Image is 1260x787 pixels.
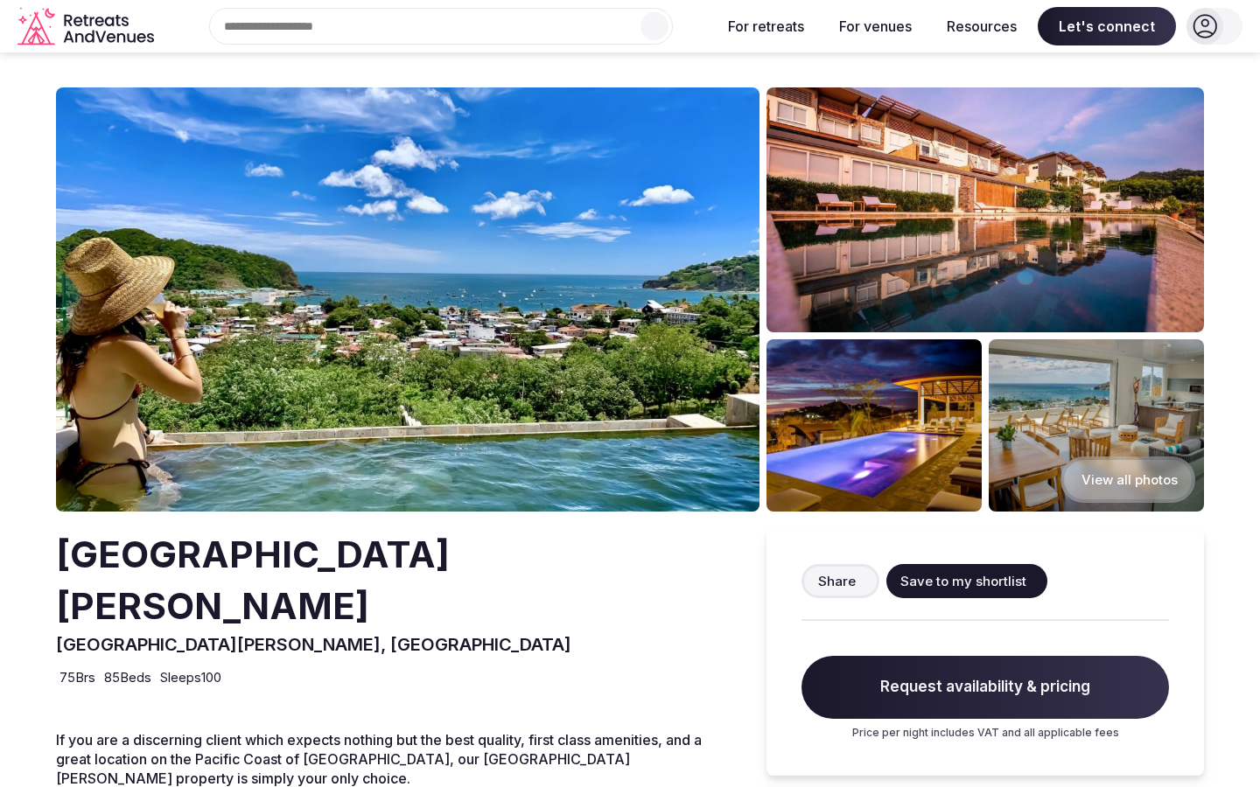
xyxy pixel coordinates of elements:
[17,7,157,46] svg: Retreats and Venues company logo
[1038,7,1176,45] span: Let's connect
[933,7,1031,45] button: Resources
[56,87,759,512] img: Venue cover photo
[766,87,1204,332] img: Venue gallery photo
[801,564,879,598] button: Share
[56,634,571,655] span: [GEOGRAPHIC_DATA][PERSON_NAME], [GEOGRAPHIC_DATA]
[160,668,221,686] span: Sleeps 100
[59,668,95,686] span: 75 Brs
[886,564,1047,598] button: Save to my shortlist
[825,7,926,45] button: For venues
[801,656,1169,719] span: Request availability & pricing
[818,572,856,590] span: Share
[1060,456,1195,503] button: View all photos
[900,572,1026,590] span: Save to my shortlist
[714,7,818,45] button: For retreats
[989,339,1204,512] img: Venue gallery photo
[801,726,1169,741] p: Price per night includes VAT and all applicable fees
[104,668,151,686] span: 85 Beds
[56,529,721,632] h2: [GEOGRAPHIC_DATA][PERSON_NAME]
[17,7,157,46] a: Visit the homepage
[766,339,982,512] img: Venue gallery photo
